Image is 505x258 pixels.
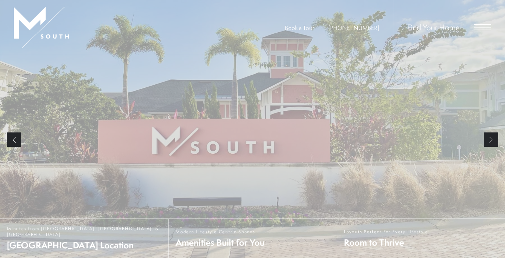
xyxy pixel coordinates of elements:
[344,229,428,235] span: Layouts Perfect For Every Lifestyle
[7,132,21,147] a: Previous
[474,24,491,30] button: Open Menu
[7,226,161,237] span: Minutes from [GEOGRAPHIC_DATA], [GEOGRAPHIC_DATA], & [GEOGRAPHIC_DATA]
[176,236,265,248] span: Amenities Built for You
[14,7,69,48] img: MSouth
[407,22,460,33] a: Find Your Home
[168,219,337,258] a: Modern Lifestyle Centric Spaces
[328,24,379,32] a: Call Us at 813-570-8014
[337,219,505,258] a: Layouts Perfect For Every Lifestyle
[176,229,265,235] span: Modern Lifestyle Centric Spaces
[7,239,161,251] span: [GEOGRAPHIC_DATA] Location
[484,132,498,147] a: Next
[328,24,379,32] span: [PHONE_NUMBER]
[344,236,428,248] span: Room to Thrive
[285,24,314,32] a: Book a Tour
